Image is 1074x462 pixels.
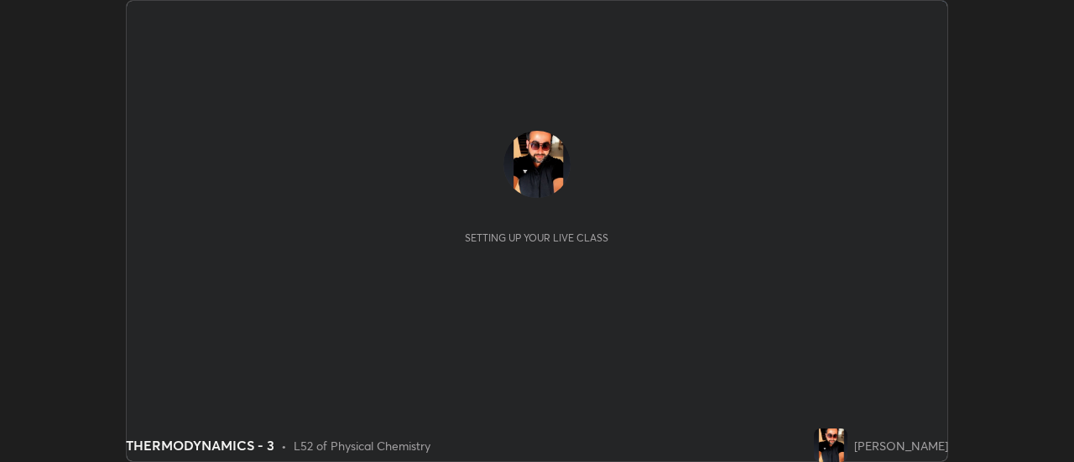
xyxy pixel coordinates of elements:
div: Setting up your live class [465,231,608,244]
img: a6f06f74d53c4e1491076524e4aaf9a8.jpg [814,428,847,462]
div: L52 of Physical Chemistry [294,437,430,454]
div: THERMODYNAMICS - 3 [126,435,274,455]
div: [PERSON_NAME] [854,437,948,454]
div: • [281,437,287,454]
img: a6f06f74d53c4e1491076524e4aaf9a8.jpg [503,131,571,198]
